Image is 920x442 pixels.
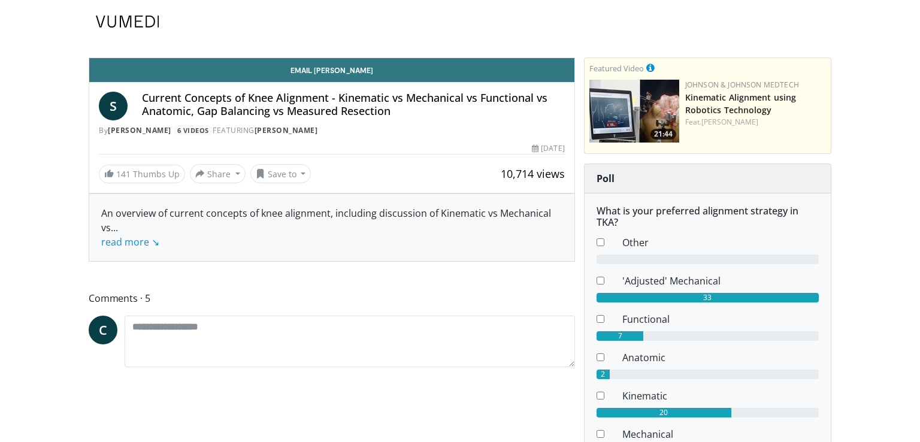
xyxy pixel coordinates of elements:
h6: What is your preferred alignment strategy in TKA? [597,205,819,228]
div: Feat. [685,117,826,128]
small: Featured Video [589,63,644,74]
dd: 'Adjusted' Mechanical [613,274,828,288]
div: By FEATURING [99,125,565,136]
a: [PERSON_NAME] [108,125,171,135]
strong: Poll [597,172,615,185]
a: Kinematic Alignment using Robotics Technology [685,92,797,116]
dd: Anatomic [613,350,828,365]
span: Comments 5 [89,290,575,306]
div: An overview of current concepts of knee alignment, including discussion of Kinematic vs Mechanica... [101,206,562,249]
dd: Kinematic [613,389,828,403]
span: 10,714 views [501,166,565,181]
button: Share [190,164,246,183]
a: read more ↘ [101,235,159,249]
dd: Functional [613,312,828,326]
a: This is paid for by Johnson & Johnson MedTech [646,61,655,74]
div: [DATE] [532,143,564,154]
a: [PERSON_NAME] [701,117,758,127]
img: VuMedi Logo [96,16,159,28]
div: 33 [597,293,819,302]
a: 141 Thumbs Up [99,165,185,183]
a: Email [PERSON_NAME] [89,58,574,82]
img: 85482610-0380-4aae-aa4a-4a9be0c1a4f1.150x105_q85_crop-smart_upscale.jpg [589,80,679,143]
a: 6 Videos [173,125,213,135]
span: 141 [116,168,131,180]
h4: Current Concepts of Knee Alignment - Kinematic vs Mechanical vs Functional vs Anatomic, Gap Balan... [142,92,565,117]
a: Johnson & Johnson MedTech [685,80,799,90]
a: [PERSON_NAME] [255,125,318,135]
a: 21:44 [589,80,679,143]
div: 20 [597,408,731,417]
div: 2 [597,370,610,379]
dd: Mechanical [613,427,828,441]
span: 21:44 [650,129,676,140]
button: Save to [250,164,311,183]
div: 7 [597,331,644,341]
a: S [99,92,128,120]
a: C [89,316,117,344]
dd: Other [613,235,828,250]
